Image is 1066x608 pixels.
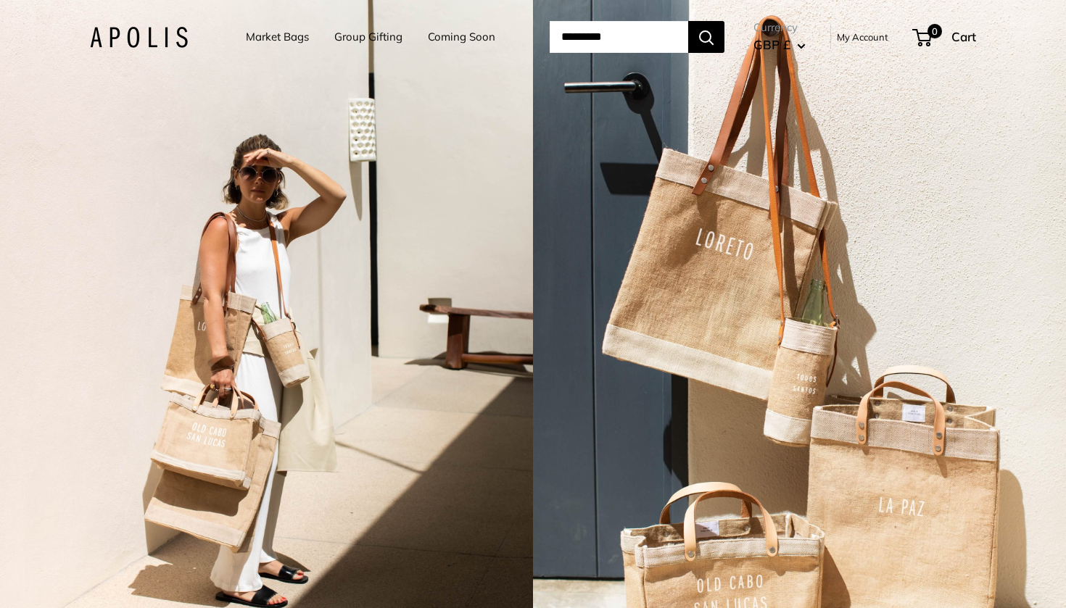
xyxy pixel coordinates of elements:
[837,28,888,46] a: My Account
[927,24,942,38] span: 0
[951,29,976,44] span: Cart
[246,27,309,47] a: Market Bags
[428,27,495,47] a: Coming Soon
[753,17,806,38] span: Currency
[550,21,688,53] input: Search...
[914,25,976,49] a: 0 Cart
[753,37,790,52] span: GBP £
[688,21,724,53] button: Search
[753,33,806,57] button: GBP £
[90,27,188,48] img: Apolis
[334,27,402,47] a: Group Gifting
